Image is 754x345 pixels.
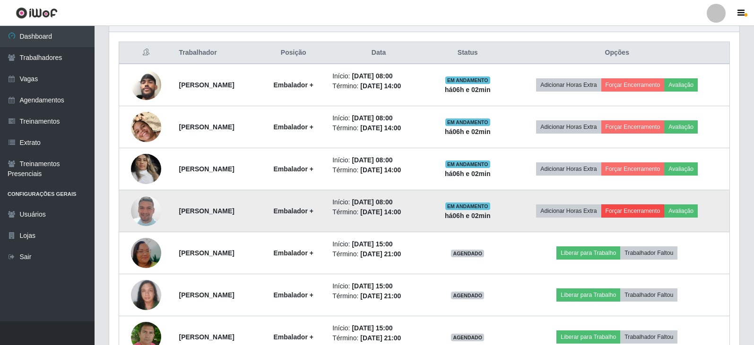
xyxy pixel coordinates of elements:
[16,7,58,19] img: CoreUI Logo
[131,58,161,112] img: 1741962019779.jpeg
[360,124,401,132] time: [DATE] 14:00
[445,86,491,93] strong: há 06 h e 02 min
[445,128,491,135] strong: há 06 h e 02 min
[664,78,698,92] button: Avaliação
[332,113,425,123] li: Início:
[179,333,234,341] strong: [PERSON_NAME]
[620,288,677,302] button: Trabalhador Faltou
[332,81,425,91] li: Término:
[445,170,491,177] strong: há 06 h e 02 min
[445,202,490,210] span: EM ANDAMENTO
[431,42,505,64] th: Status
[360,334,401,342] time: [DATE] 21:00
[664,204,698,218] button: Avaliação
[332,281,425,291] li: Início:
[556,330,620,344] button: Liberar para Trabalho
[332,165,425,175] li: Término:
[332,197,425,207] li: Início:
[179,81,234,89] strong: [PERSON_NAME]
[179,291,234,299] strong: [PERSON_NAME]
[332,239,425,249] li: Início:
[327,42,431,64] th: Data
[451,250,484,257] span: AGENDADO
[131,149,161,189] img: 1744396836120.jpeg
[360,292,401,300] time: [DATE] 21:00
[173,42,260,64] th: Trabalhador
[179,207,234,215] strong: [PERSON_NAME]
[445,160,490,168] span: EM ANDAMENTO
[131,184,161,238] img: 1748899512620.jpeg
[332,323,425,333] li: Início:
[260,42,327,64] th: Posição
[536,78,601,92] button: Adicionar Horas Extra
[601,120,665,134] button: Forçar Encerramento
[179,123,234,131] strong: [PERSON_NAME]
[556,288,620,302] button: Liberar para Trabalho
[179,249,234,257] strong: [PERSON_NAME]
[352,324,392,332] time: [DATE] 15:00
[131,226,161,280] img: 1750466226546.jpeg
[332,123,425,133] li: Término:
[273,333,313,341] strong: Embalador +
[536,204,601,218] button: Adicionar Horas Extra
[332,333,425,343] li: Término:
[445,76,490,84] span: EM ANDAMENTO
[273,207,313,215] strong: Embalador +
[273,249,313,257] strong: Embalador +
[352,240,392,248] time: [DATE] 15:00
[352,72,392,80] time: [DATE] 08:00
[620,246,677,260] button: Trabalhador Faltou
[352,198,392,206] time: [DATE] 08:00
[360,250,401,258] time: [DATE] 21:00
[536,120,601,134] button: Adicionar Horas Extra
[179,165,234,173] strong: [PERSON_NAME]
[332,207,425,217] li: Término:
[273,291,313,299] strong: Embalador +
[273,165,313,173] strong: Embalador +
[451,334,484,341] span: AGENDADO
[352,114,392,122] time: [DATE] 08:00
[332,71,425,81] li: Início:
[556,246,620,260] button: Liberar para Trabalho
[332,155,425,165] li: Início:
[131,280,161,310] img: 1731531704923.jpeg
[131,100,161,154] img: 1742564101820.jpeg
[601,78,665,92] button: Forçar Encerramento
[360,166,401,174] time: [DATE] 14:00
[664,162,698,176] button: Avaliação
[451,292,484,299] span: AGENDADO
[360,208,401,216] time: [DATE] 14:00
[352,156,392,164] time: [DATE] 08:00
[445,118,490,126] span: EM ANDAMENTO
[273,81,313,89] strong: Embalador +
[332,249,425,259] li: Término:
[505,42,730,64] th: Opções
[332,291,425,301] li: Término:
[664,120,698,134] button: Avaliação
[360,82,401,90] time: [DATE] 14:00
[536,162,601,176] button: Adicionar Horas Extra
[445,212,491,219] strong: há 06 h e 02 min
[273,123,313,131] strong: Embalador +
[620,330,677,344] button: Trabalhador Faltou
[352,282,392,290] time: [DATE] 15:00
[601,204,665,218] button: Forçar Encerramento
[601,162,665,176] button: Forçar Encerramento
